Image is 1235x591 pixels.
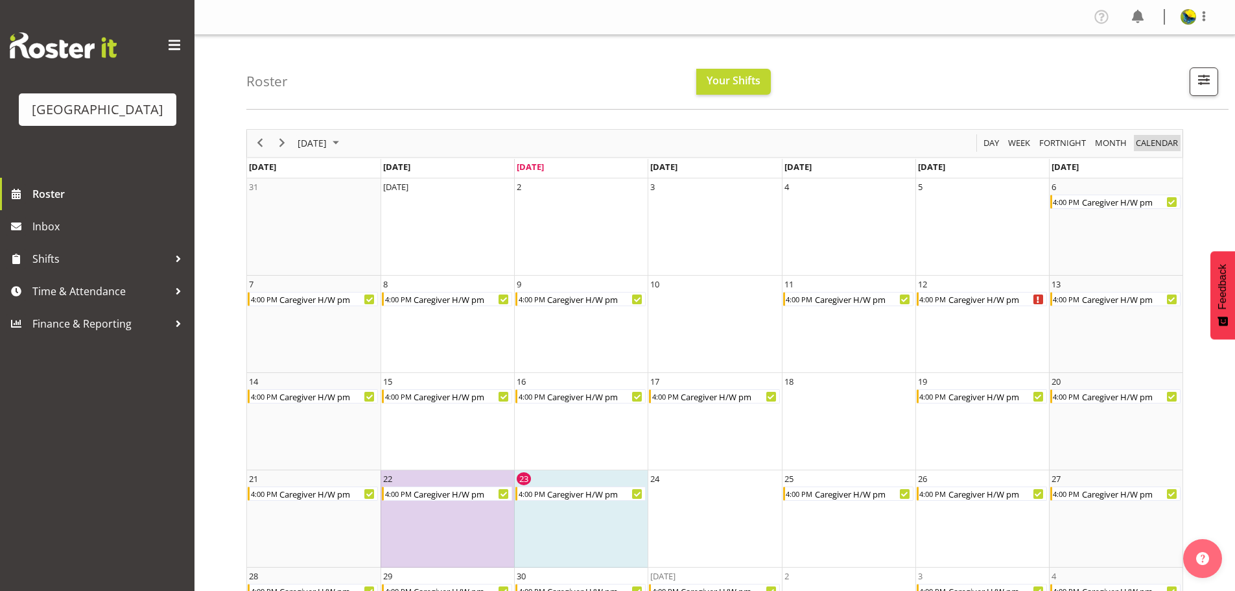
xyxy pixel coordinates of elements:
div: 28 [249,570,258,583]
div: Caregiver H/W pm [412,390,512,403]
td: Thursday, September 25, 2025 [782,470,915,568]
div: Caregiver H/W pm [412,487,512,500]
div: 4:00 PM [919,293,947,306]
div: 4:00 PM [517,293,546,306]
div: Caregiver H/W pm [412,293,512,306]
span: Inbox [32,217,188,236]
div: 6 [1052,180,1056,193]
td: Wednesday, September 24, 2025 [648,470,781,568]
img: gemma-hall22491374b5f274993ff8414464fec47f.png [1181,9,1196,25]
div: Caregiver H/W pm [814,293,913,306]
div: Caregiver H/W pm Begin From Tuesday, September 9, 2025 at 4:00:00 PM GMT+12:00 Ends At Tuesday, S... [515,292,646,306]
span: Month [1094,135,1128,151]
div: Caregiver H/W pm Begin From Friday, September 12, 2025 at 4:00:00 PM GMT+12:00 Ends At Friday, Se... [917,292,1047,306]
div: Caregiver H/W pm [1081,390,1180,403]
div: 4:00 PM [517,487,546,500]
td: Monday, September 22, 2025 [381,470,514,568]
div: 4:00 PM [919,487,947,500]
div: 4 [784,180,789,193]
div: 4:00 PM [1052,487,1081,500]
div: Caregiver H/W pm Begin From Wednesday, September 17, 2025 at 4:00:00 PM GMT+12:00 Ends At Wednesd... [649,389,779,404]
button: Previous [252,135,269,151]
div: 4:00 PM [250,487,278,500]
div: Caregiver H/W pm [947,390,1046,403]
div: 4:00 PM [651,390,679,403]
span: [DATE] [383,161,410,173]
div: 15 [383,375,392,388]
div: 7 [249,278,253,291]
div: 30 [517,570,526,583]
td: Sunday, September 14, 2025 [247,373,381,470]
div: next period [271,130,293,157]
div: Caregiver H/W pm Begin From Monday, September 8, 2025 at 4:00:00 PM GMT+12:00 Ends At Monday, Sep... [382,292,512,306]
td: Thursday, September 11, 2025 [782,276,915,373]
div: 5 [918,180,923,193]
button: Month [1134,135,1181,151]
td: Friday, September 26, 2025 [915,470,1049,568]
div: 4:00 PM [384,293,412,306]
h4: Roster [246,74,288,89]
td: Monday, September 8, 2025 [381,276,514,373]
span: calendar [1135,135,1179,151]
td: Sunday, August 31, 2025 [247,178,381,276]
div: 4:00 PM [384,487,412,500]
div: Caregiver H/W pm [947,487,1046,500]
span: [DATE] [517,161,544,173]
div: 26 [918,472,927,485]
div: 4:00 PM [250,390,278,403]
button: Timeline Month [1093,135,1129,151]
div: Caregiver H/W pm Begin From Sunday, September 21, 2025 at 4:00:00 PM GMT+12:00 Ends At Sunday, Se... [248,487,378,501]
td: Wednesday, September 10, 2025 [648,276,781,373]
div: 4:00 PM [919,390,947,403]
div: 10 [650,278,659,291]
div: 14 [249,375,258,388]
td: Sunday, September 21, 2025 [247,470,381,568]
td: Friday, September 12, 2025 [915,276,1049,373]
div: Caregiver H/W pm [546,487,645,500]
div: Caregiver H/W pm [278,293,377,306]
div: 27 [1052,472,1061,485]
div: Caregiver H/W pm [278,487,377,500]
td: Saturday, September 13, 2025 [1049,276,1182,373]
button: September 2025 [296,135,345,151]
td: Saturday, September 20, 2025 [1049,373,1182,470]
button: Fortnight [1037,135,1088,151]
div: 4:00 PM [1052,390,1081,403]
div: Caregiver H/W pm Begin From Saturday, September 13, 2025 at 4:00:00 PM GMT+12:00 Ends At Saturday... [1050,292,1181,306]
div: 23 [517,472,531,485]
span: Roster [32,184,188,204]
div: 29 [383,570,392,583]
span: Week [1007,135,1031,151]
div: Caregiver H/W pm Begin From Friday, September 26, 2025 at 4:00:00 PM GMT+12:00 Ends At Friday, Se... [917,487,1047,501]
span: [DATE] [249,161,276,173]
td: Monday, September 1, 2025 [381,178,514,276]
div: 19 [918,375,927,388]
td: Saturday, September 6, 2025 [1049,178,1182,276]
div: Caregiver H/W pm Begin From Thursday, September 11, 2025 at 4:00:00 PM GMT+12:00 Ends At Thursday... [783,292,913,306]
div: previous period [249,130,271,157]
div: 4:00 PM [1052,293,1081,306]
div: 4 [1052,570,1056,583]
div: 2 [517,180,521,193]
div: 8 [383,278,388,291]
div: 9 [517,278,521,291]
div: 4:00 PM [785,293,814,306]
div: Caregiver H/W pm Begin From Saturday, September 20, 2025 at 4:00:00 PM GMT+12:00 Ends At Saturday... [1050,389,1181,404]
div: Caregiver H/W pm [814,487,913,500]
td: Wednesday, September 3, 2025 [648,178,781,276]
td: Monday, September 15, 2025 [381,373,514,470]
div: Caregiver H/W pm Begin From Friday, September 19, 2025 at 4:00:00 PM GMT+12:00 Ends At Friday, Se... [917,389,1047,404]
div: 25 [784,472,794,485]
div: Caregiver H/W pm Begin From Monday, September 22, 2025 at 4:00:00 PM GMT+12:00 Ends At Monday, Se... [382,487,512,501]
div: Caregiver H/W pm Begin From Monday, September 15, 2025 at 4:00:00 PM GMT+12:00 Ends At Monday, Se... [382,389,512,404]
span: Finance & Reporting [32,314,169,333]
div: Caregiver H/W pm Begin From Saturday, September 6, 2025 at 4:00:00 PM GMT+12:00 Ends At Saturday,... [1050,195,1181,209]
div: [GEOGRAPHIC_DATA] [32,100,163,119]
img: Rosterit website logo [10,32,117,58]
div: 18 [784,375,794,388]
td: Sunday, September 7, 2025 [247,276,381,373]
button: Timeline Day [982,135,1002,151]
button: Next [274,135,291,151]
div: [DATE] [383,180,408,193]
span: [DATE] [918,161,945,173]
